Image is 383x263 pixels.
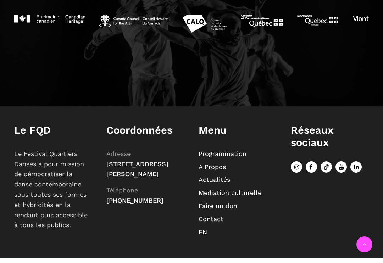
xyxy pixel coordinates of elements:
[297,15,338,26] img: Services Québec
[106,197,163,204] span: [PHONE_NUMBER]
[199,163,226,170] a: A Propos
[199,150,246,157] a: Programmation
[106,186,138,194] span: Téléphone
[199,228,207,236] a: EN
[99,15,168,27] img: Conseil des arts Canada
[14,124,92,136] h1: Le FQD
[14,149,92,230] p: Le Festival Quartiers Danses a pour mission de démocratiser la danse contemporaine sous toutes se...
[106,150,131,157] span: Adresse
[199,215,223,223] a: Contact
[106,124,184,136] h1: Coordonnées
[241,15,283,27] img: MCCQ
[291,124,369,149] h1: Réseaux sociaux
[199,202,237,209] a: Faire un don
[106,160,168,178] span: [STREET_ADDRESS][PERSON_NAME]
[183,15,227,33] img: CALQ
[199,189,261,196] a: Médiation culturelle
[14,15,85,24] img: Patrimoine Canadien
[199,124,277,136] h1: Menu
[199,176,230,183] a: Actualités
